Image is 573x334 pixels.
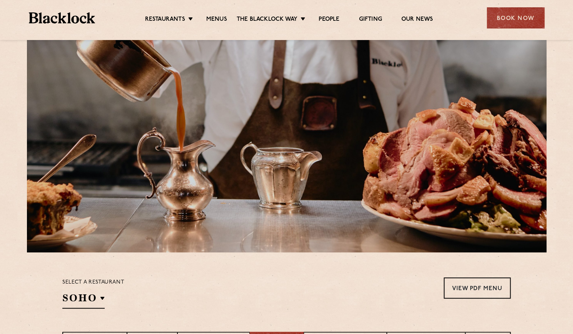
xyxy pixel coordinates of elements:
div: Book Now [487,7,545,28]
a: Restaurants [145,16,185,24]
a: Menus [206,16,227,24]
a: Our News [401,16,433,24]
h2: SOHO [62,291,105,309]
img: BL_Textured_Logo-footer-cropped.svg [29,12,95,23]
a: People [319,16,339,24]
a: Gifting [359,16,382,24]
p: Select a restaurant [62,277,124,287]
a: View PDF Menu [444,277,511,299]
a: The Blacklock Way [237,16,297,24]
